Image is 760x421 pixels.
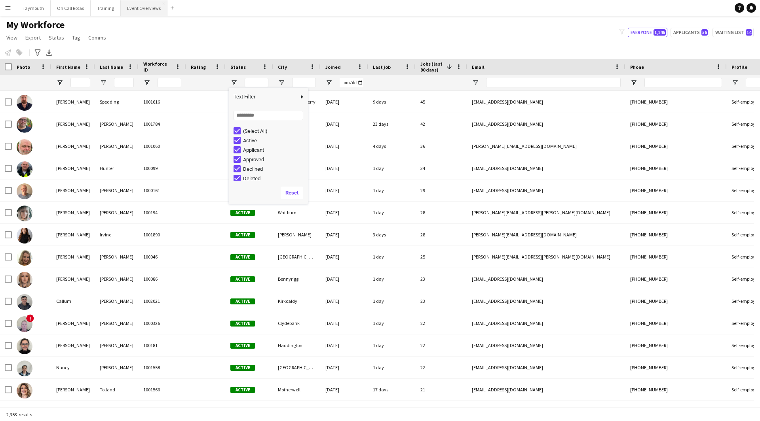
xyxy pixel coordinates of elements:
span: 1,146 [654,29,666,36]
button: Open Filter Menu [100,79,107,86]
div: [EMAIL_ADDRESS][DOMAIN_NAME] [467,290,625,312]
div: 3 days [368,224,416,245]
a: Status [46,32,67,43]
img: Lyle Moncur [17,183,32,199]
button: Waiting list14 [712,28,754,37]
div: [EMAIL_ADDRESS][DOMAIN_NAME] [467,357,625,378]
div: [DATE] [321,379,368,400]
span: Status [230,64,246,70]
div: 22 [416,312,467,334]
div: 17 days [368,379,416,400]
img: Emily Rae [17,338,32,354]
div: [DATE] [321,91,368,113]
div: 1 day [368,246,416,268]
div: [PHONE_NUMBER] [625,224,727,245]
div: 1002021 [139,290,186,312]
div: [PHONE_NUMBER] [625,246,727,268]
span: Active [230,210,255,216]
div: [PHONE_NUMBER] [625,135,727,157]
button: Open Filter Menu [472,79,479,86]
div: [PERSON_NAME] [273,224,321,245]
div: [PERSON_NAME][EMAIL_ADDRESS][DOMAIN_NAME] [467,224,625,245]
span: City [278,64,287,70]
div: [DATE] [321,290,368,312]
span: Comms [88,34,106,41]
div: 4 days [368,135,416,157]
span: ! [26,314,34,322]
img: Lois Irvine [17,228,32,244]
div: [PERSON_NAME] [51,312,95,334]
div: [PHONE_NUMBER] [625,379,727,400]
span: Photo [17,64,30,70]
div: 42 [416,113,467,135]
img: Lynsey Rooney [17,250,32,266]
img: Helen Watson [17,206,32,221]
div: 22 [416,334,467,356]
span: Active [230,254,255,260]
div: 100046 [139,246,186,268]
div: (Select All) [243,128,306,134]
div: [GEOGRAPHIC_DATA] [273,246,321,268]
div: [PERSON_NAME] [95,113,139,135]
button: Open Filter Menu [731,79,739,86]
div: [PERSON_NAME] [51,268,95,290]
div: 9 days [368,91,416,113]
img: Callum Macher [17,294,32,310]
input: Joined Filter Input [340,78,363,87]
div: [PERSON_NAME] [51,202,95,223]
div: Column Filter [229,88,308,204]
span: Last job [373,64,391,70]
div: 1 day [368,157,416,179]
button: Event Overviews [121,0,167,16]
div: [PERSON_NAME] [95,334,139,356]
div: [PERSON_NAME] [95,246,139,268]
span: Status [49,34,64,41]
span: Phone [630,64,644,70]
span: 56 [701,29,708,36]
div: Declined [243,166,306,172]
div: [PERSON_NAME] [51,334,95,356]
div: [DATE] [321,224,368,245]
div: [DATE] [321,113,368,135]
div: Tolland [95,379,139,400]
div: [DATE] [321,157,368,179]
div: Filter List [229,126,308,230]
div: [PHONE_NUMBER] [625,91,727,113]
div: [PERSON_NAME] [95,202,139,223]
div: 1 day [368,179,416,201]
div: Haddington [273,334,321,356]
div: [DATE] [321,135,368,157]
div: [PHONE_NUMBER] [625,202,727,223]
div: 21 [416,379,467,400]
div: [PERSON_NAME][EMAIL_ADDRESS][DOMAIN_NAME] [467,135,625,157]
div: [DATE] [321,179,368,201]
span: Rating [191,64,206,70]
button: Open Filter Menu [230,79,237,86]
div: Hunter [95,157,139,179]
div: 100194 [139,202,186,223]
div: 28 [416,202,467,223]
div: [EMAIL_ADDRESS][DOMAIN_NAME] [467,334,625,356]
div: Motherwell [273,379,321,400]
div: [PERSON_NAME] [95,357,139,378]
div: 1 day [368,357,416,378]
div: [PHONE_NUMBER] [625,312,727,334]
div: [PHONE_NUMBER] [625,268,727,290]
button: Training [91,0,121,16]
span: Active [230,276,255,282]
div: [GEOGRAPHIC_DATA] [273,357,321,378]
span: Active [230,365,255,371]
div: 36 [416,135,467,157]
a: Tag [69,32,84,43]
div: [PERSON_NAME] [95,268,139,290]
span: Joined [325,64,341,70]
div: 1 day [368,268,416,290]
button: Taymouth [16,0,51,16]
div: [EMAIL_ADDRESS][DOMAIN_NAME] [467,179,625,201]
img: Tim Oakes [17,139,32,155]
div: Active [243,138,306,143]
input: Search filter values [234,111,303,120]
div: 1 day [368,334,416,356]
div: [DATE] [321,268,368,290]
input: First Name Filter Input [70,78,90,87]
